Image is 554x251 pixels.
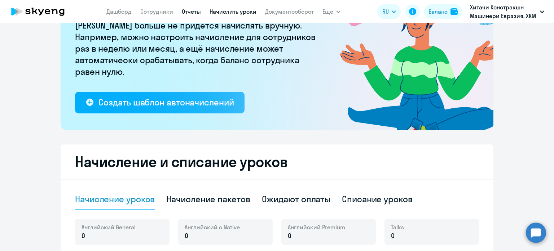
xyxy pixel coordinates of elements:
span: 0 [185,231,188,241]
img: balance [450,8,458,15]
div: Списание уроков [342,193,413,205]
button: Балансbalance [424,4,462,19]
span: Английский Premium [288,223,345,231]
div: Создать шаблон автоначислений [98,96,234,108]
span: Английский с Native [185,223,240,231]
span: Английский General [82,223,136,231]
a: Сотрудники [140,8,173,15]
span: 0 [391,231,395,241]
div: Ожидают оплаты [262,193,331,205]
button: RU [377,4,401,19]
button: Хитачи Констракшн Машинери Евразия, ХКМ ЕВРАЗИЯ, ООО [466,3,548,20]
p: [PERSON_NAME] больше не придётся начислять вручную. Например, можно настроить начисление для сотр... [75,20,320,77]
a: Начислить уроки [210,8,256,15]
div: Начисление уроков [75,193,155,205]
span: Ещё [322,7,333,16]
a: Документооборот [265,8,314,15]
button: Ещё [322,4,340,19]
a: Отчеты [182,8,201,15]
span: 0 [288,231,291,241]
div: Баланс [428,7,448,16]
span: 0 [82,231,85,241]
span: Talks [391,223,404,231]
p: Хитачи Констракшн Машинери Евразия, ХКМ ЕВРАЗИЯ, ООО [470,3,537,20]
div: Начисление пакетов [166,193,250,205]
button: Создать шаблон автоначислений [75,92,245,113]
h2: Начисление и списание уроков [75,153,479,170]
span: RU [382,7,389,16]
a: Дашборд [106,8,132,15]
